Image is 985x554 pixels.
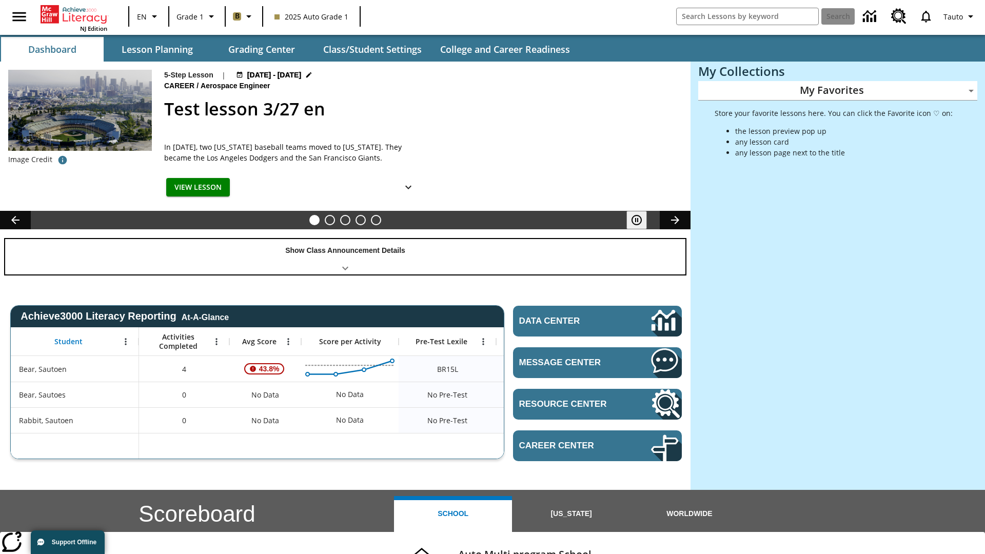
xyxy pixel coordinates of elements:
button: Open Menu [281,334,296,349]
span: Beginning reader 15 Lexile, Bear, Sautoen [437,364,458,374]
button: Slide 3 Cars of the Future? [340,215,350,225]
span: 43.8% [255,360,284,378]
button: [US_STATE] [512,496,630,532]
span: No Pre-Test, Rabbit, Sautoen [427,415,467,426]
p: Store your favorite lessons here. You can click the Favorite icon ♡ on: [715,108,953,118]
div: 4, Bear, Sautoen [139,356,229,382]
span: 0 [182,389,186,400]
span: 2025 Auto Grade 1 [274,11,348,22]
button: Language: EN, Select a language [132,7,165,26]
button: Open Menu [209,334,224,349]
span: Student [54,337,83,346]
a: Resource Center, Will open in new tab [885,3,913,30]
span: Pre-Test Lexile [416,337,467,346]
button: Lesson carousel, Next [660,211,691,229]
a: Data Center [857,3,885,31]
button: Lesson Planning [106,37,208,62]
span: Message Center [519,358,620,368]
span: Career Center [519,441,620,451]
span: Rabbit, Sautoen [19,415,73,426]
a: Career Center [513,430,682,461]
div: No Data, Rabbit, Sautoen [229,407,301,433]
button: Aug 24 - Aug 24 Choose Dates [234,70,315,81]
span: Score per Activity [319,337,381,346]
button: Worldwide [631,496,748,532]
input: search field [677,8,818,25]
div: In [DATE], two [US_STATE] baseball teams moved to [US_STATE]. They became the Los Angeles Dodgers... [164,142,421,163]
span: B [235,10,240,23]
a: Message Center [513,347,682,378]
p: 5-Step Lesson [164,70,213,81]
span: No Data [246,384,284,405]
div: At-A-Glance [182,311,229,322]
span: Aerospace Engineer [201,81,272,92]
span: No Pre-Test, Bear, Sautoes [427,389,467,400]
button: Pause [626,211,647,229]
div: 0, Bear, Sautoes [139,382,229,407]
button: Open Menu [118,334,133,349]
div: No Data, Bear, Sautoes [496,382,594,407]
div: Home [41,3,107,32]
span: Achieve3000 Literacy Reporting [21,310,229,322]
span: Tauto [943,11,963,22]
span: Bear, Sautoen [19,364,67,374]
span: 4 [182,364,186,374]
span: Avg Score [242,337,277,346]
span: Bear, Sautoes [19,389,66,400]
div: 10 Lexile, ER, Based on the Lexile Reading measure, student is an Emerging Reader (ER) and will h... [496,356,594,382]
div: No Data, Rabbit, Sautoen [331,410,369,430]
li: the lesson preview pop up [735,126,953,136]
button: Dashboard [1,37,104,62]
img: Dodgers stadium. [8,70,152,151]
span: / [196,82,199,90]
a: Home [41,4,107,25]
span: No Data [246,410,284,431]
a: Data Center [513,306,682,337]
div: No Data, Rabbit, Sautoen [496,407,594,433]
span: Grade 1 [176,11,204,22]
button: Slide 4 Pre-release lesson [356,215,366,225]
button: School [394,496,512,532]
button: Class/Student Settings [315,37,430,62]
button: Grading Center [210,37,313,62]
button: Image credit: David Sucsy/E+/Getty Images [52,151,73,169]
div: , 43.8%, Attention! This student's Average First Try Score of 43.8% is below 65%, Bear, Sautoen [229,356,301,382]
span: NJ Edition [80,25,107,32]
button: Open Menu [476,334,491,349]
a: Notifications [913,3,939,30]
span: Activities Completed [144,332,212,351]
div: No Data, Bear, Sautoes [331,384,369,405]
span: Support Offline [52,539,96,546]
p: Show Class Announcement Details [285,245,405,256]
span: Data Center [519,316,616,326]
span: EN [137,11,147,22]
p: Image Credit [8,154,52,165]
button: Grade: Grade 1, Select a grade [172,7,222,26]
button: Boost Class color is light brown. Change class color [229,7,259,26]
h3: My Collections [698,64,977,78]
button: Slide 2 Ask the Scientist: Furry Friends [325,215,335,225]
button: Slide 5 Remembering Justice O'Connor [371,215,381,225]
span: Resource Center [519,399,620,409]
button: Open side menu [4,2,34,32]
button: Profile/Settings [939,7,981,26]
button: Slide 1 Test lesson 3/27 en [309,215,320,225]
div: My Favorites [698,81,977,101]
h2: Test lesson 3/27 en [164,96,678,122]
span: Career [164,81,196,92]
span: In 1958, two New York baseball teams moved to California. They became the Los Angeles Dodgers and... [164,142,421,163]
div: No Data, Bear, Sautoes [229,382,301,407]
span: 0 [182,415,186,426]
button: College and Career Readiness [432,37,578,62]
span: | [222,70,226,81]
a: Resource Center, Will open in new tab [513,389,682,420]
button: Support Offline [31,530,105,554]
span: [DATE] - [DATE] [247,70,301,81]
li: any lesson page next to the title [735,147,953,158]
div: Show Class Announcement Details [5,239,685,274]
div: 0, Rabbit, Sautoen [139,407,229,433]
div: Pause [626,211,657,229]
li: any lesson card [735,136,953,147]
button: Show Details [398,178,419,197]
button: View Lesson [166,178,230,197]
